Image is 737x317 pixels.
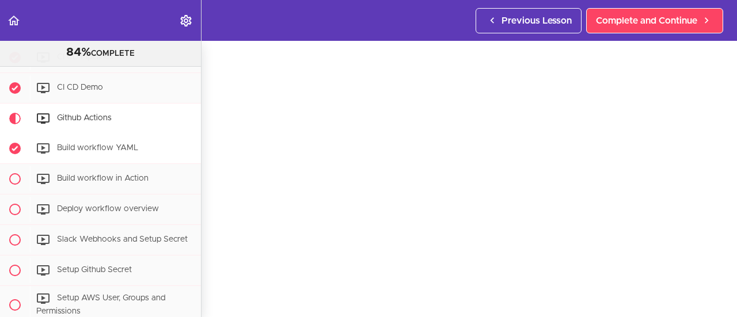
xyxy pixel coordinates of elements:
[57,205,159,213] span: Deploy workflow overview
[476,8,582,33] a: Previous Lesson
[586,8,723,33] a: Complete and Continue
[57,114,112,122] span: Github Actions
[66,47,91,58] span: 84%
[36,294,165,315] span: Setup AWS User, Groups and Permissions
[57,266,132,274] span: Setup Github Secret
[57,235,188,243] span: Slack Webhooks and Setup Secret
[179,14,193,28] svg: Settings Menu
[57,174,149,182] span: Build workflow in Action
[7,14,21,28] svg: Back to course curriculum
[14,45,187,60] div: COMPLETE
[57,144,138,152] span: Build workflow YAML
[502,14,572,28] span: Previous Lesson
[596,14,697,28] span: Complete and Continue
[57,83,103,91] span: CI CD Demo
